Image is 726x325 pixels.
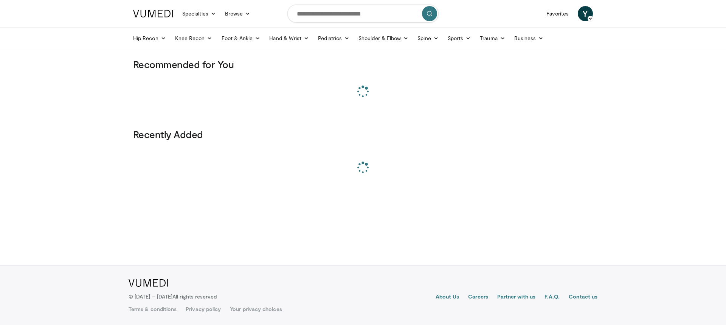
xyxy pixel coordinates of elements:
[133,128,593,140] h3: Recently Added
[313,31,354,46] a: Pediatrics
[265,31,313,46] a: Hand & Wrist
[129,279,168,287] img: VuMedi Logo
[497,293,535,302] a: Partner with us
[171,31,217,46] a: Knee Recon
[133,58,593,70] h3: Recommended for You
[578,6,593,21] a: Y
[230,305,282,313] a: Your privacy choices
[172,293,217,300] span: All rights reserved
[217,31,265,46] a: Foot & Ankle
[468,293,488,302] a: Careers
[544,293,560,302] a: F.A.Q.
[443,31,476,46] a: Sports
[186,305,221,313] a: Privacy policy
[287,5,439,23] input: Search topics, interventions
[354,31,413,46] a: Shoulder & Elbow
[413,31,443,46] a: Spine
[129,305,177,313] a: Terms & conditions
[178,6,220,21] a: Specialties
[129,31,171,46] a: Hip Recon
[129,293,217,300] p: © [DATE] – [DATE]
[133,10,173,17] img: VuMedi Logo
[475,31,510,46] a: Trauma
[436,293,459,302] a: About Us
[542,6,573,21] a: Favorites
[220,6,255,21] a: Browse
[510,31,548,46] a: Business
[569,293,597,302] a: Contact us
